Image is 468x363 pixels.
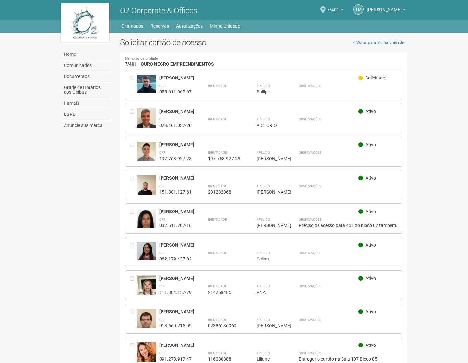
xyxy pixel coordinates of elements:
strong: Observações [299,284,321,288]
strong: Identidade [208,218,227,221]
strong: Observações [299,151,321,154]
div: Liliane [257,356,282,362]
a: Reservas [150,21,169,30]
strong: Observações [299,318,321,321]
span: Ativo [366,309,376,314]
div: [PERSON_NAME] [257,189,282,195]
strong: CPF [159,117,165,121]
div: Philipe [257,89,282,95]
div: VICTORIO [257,122,282,128]
div: Entre em contato com a Aministração para solicitar o cancelamento ou 2a via [130,75,137,95]
div: Entre em contato com a Aministração para solicitar o cancelamento ou 2a via [130,309,137,329]
a: [PERSON_NAME] [367,8,406,13]
a: LM [353,4,364,15]
div: [PERSON_NAME] [159,342,359,348]
span: Solicitado [366,75,385,80]
strong: Identidade [208,284,227,288]
img: user.jpg [137,175,156,201]
div: Entre em contato com a Aministração para solicitar o cancelamento ou 2a via [130,242,137,262]
div: ANA [257,289,282,295]
div: 197.768.927-28 [159,156,192,162]
strong: CPF [159,318,165,321]
strong: Observações [299,117,321,121]
strong: Apelido [257,184,270,188]
div: [PERSON_NAME] [159,275,359,281]
strong: Identidade [208,151,227,154]
a: Documentos [62,71,110,82]
div: 116080888 [208,356,240,362]
strong: CPF [159,184,165,188]
span: Ativo [366,343,376,348]
strong: Observações [299,218,321,221]
div: 111.804.157-79 [159,289,192,295]
a: Anuncie sua marca [62,120,110,131]
a: Minha Unidade [210,21,240,30]
a: Home [62,49,110,60]
div: 197.768.927-28 [208,156,240,162]
strong: Apelido [257,218,270,221]
span: 7/401 [327,1,339,12]
strong: Apelido [257,151,270,154]
div: Celina [257,256,282,262]
div: Preciso de acesso para 401 do bloco 07 também. [299,223,398,228]
div: 151.801.127-61 [159,189,192,195]
span: O2 Corporate & Offices [120,6,197,15]
a: Grade de Horários dos Ônibus [62,82,110,98]
strong: CPF [159,84,165,88]
div: Entre em contato com a Aministração para solicitar o cancelamento ou 2a via [130,209,137,228]
div: Entre em contato com a Aministração para solicitar o cancelamento ou 2a via [130,108,137,128]
strong: CPF [159,251,165,255]
strong: Observações [299,184,321,188]
a: Chamados [121,21,143,30]
div: Entre em contato com a Aministração para solicitar o cancelamento ou 2a via [130,275,137,295]
span: Ativo [366,109,376,114]
div: 091.278.917-47 [159,356,192,362]
div: 082.179.437-02 [159,256,192,262]
div: 281232868 [208,189,240,195]
strong: CPF [159,351,165,355]
strong: Identidade [208,251,227,255]
strong: Observações [299,251,321,255]
strong: Identidade [208,117,227,121]
div: 055.611.067-67 [159,89,192,95]
div: [PERSON_NAME] [159,175,359,181]
img: user.jpg [137,75,156,93]
h2: Solicitar cartão de acesso [120,38,408,47]
div: [PERSON_NAME] [159,142,359,148]
div: Entre em contato com a Aministração para solicitar o cancelamento ou 2a via [130,175,137,195]
div: [PERSON_NAME] [159,242,359,248]
span: Liliane Maria Ribeiro Dutra [367,1,402,12]
span: Ativo [366,142,376,147]
div: 028.461.037-20 [159,122,192,128]
div: [PERSON_NAME] [159,75,359,81]
div: [PERSON_NAME] [159,309,359,315]
div: 214258485 [208,289,240,295]
strong: Apelido [257,84,270,88]
div: Entre em contato com a Aministração para solicitar o cancelamento ou 2a via [130,142,137,162]
strong: Observações [299,84,321,88]
h4: 7/401 - OURO NEGRO EMPREENDIMENTOS [125,57,403,67]
a: LGPD [62,109,110,120]
div: [PERSON_NAME] [257,223,282,228]
strong: Identidade [208,84,227,88]
div: Entregar o cartão na Sala 107 Bloco 05 [299,356,398,362]
a: Voltar para Minha Unidade [349,38,407,47]
span: Ativo [366,209,376,214]
strong: Identidade [208,318,227,321]
strong: CPF [159,284,165,288]
a: Ramais [62,98,110,109]
span: Ativo [366,276,376,281]
img: user.jpg [137,209,156,234]
strong: Observações [299,351,321,355]
div: 013.660.215-09 [159,323,192,329]
img: user.jpg [137,108,156,133]
small: Membros da unidade [125,57,403,61]
strong: CPF [159,218,165,221]
div: [PERSON_NAME] [257,323,282,329]
img: user.jpg [137,309,156,335]
strong: CPF [159,151,165,154]
strong: Identidade [208,351,227,355]
strong: Apelido [257,284,270,288]
img: user.jpg [137,142,156,168]
img: user.jpg [137,242,156,260]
